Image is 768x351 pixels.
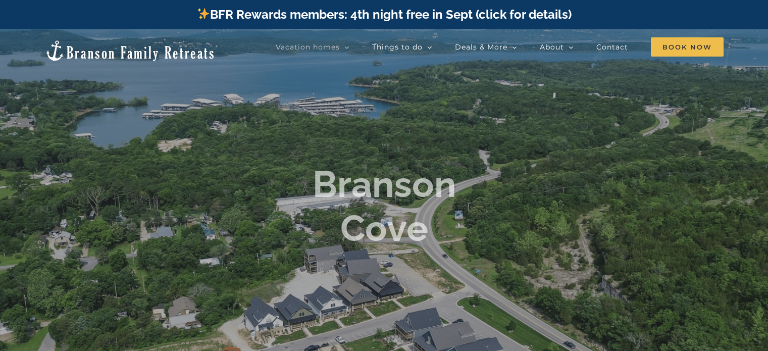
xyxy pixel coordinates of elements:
span: Contact [596,43,628,51]
img: Branson Family Retreats Logo [44,39,216,62]
a: Things to do [372,37,432,57]
span: About [540,43,564,51]
a: Vacation homes [276,37,349,57]
b: Branson Cove [313,163,456,249]
a: Deals & More [455,37,517,57]
span: Deals & More [455,43,507,51]
img: ✨ [197,8,210,20]
a: BFR Rewards members: 4th night free in Sept (click for details) [196,7,572,22]
nav: Main Menu [276,37,724,57]
span: Vacation homes [276,43,340,51]
span: Things to do [372,43,423,51]
a: Book Now [651,37,724,57]
a: About [540,37,574,57]
a: Contact [596,37,628,57]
